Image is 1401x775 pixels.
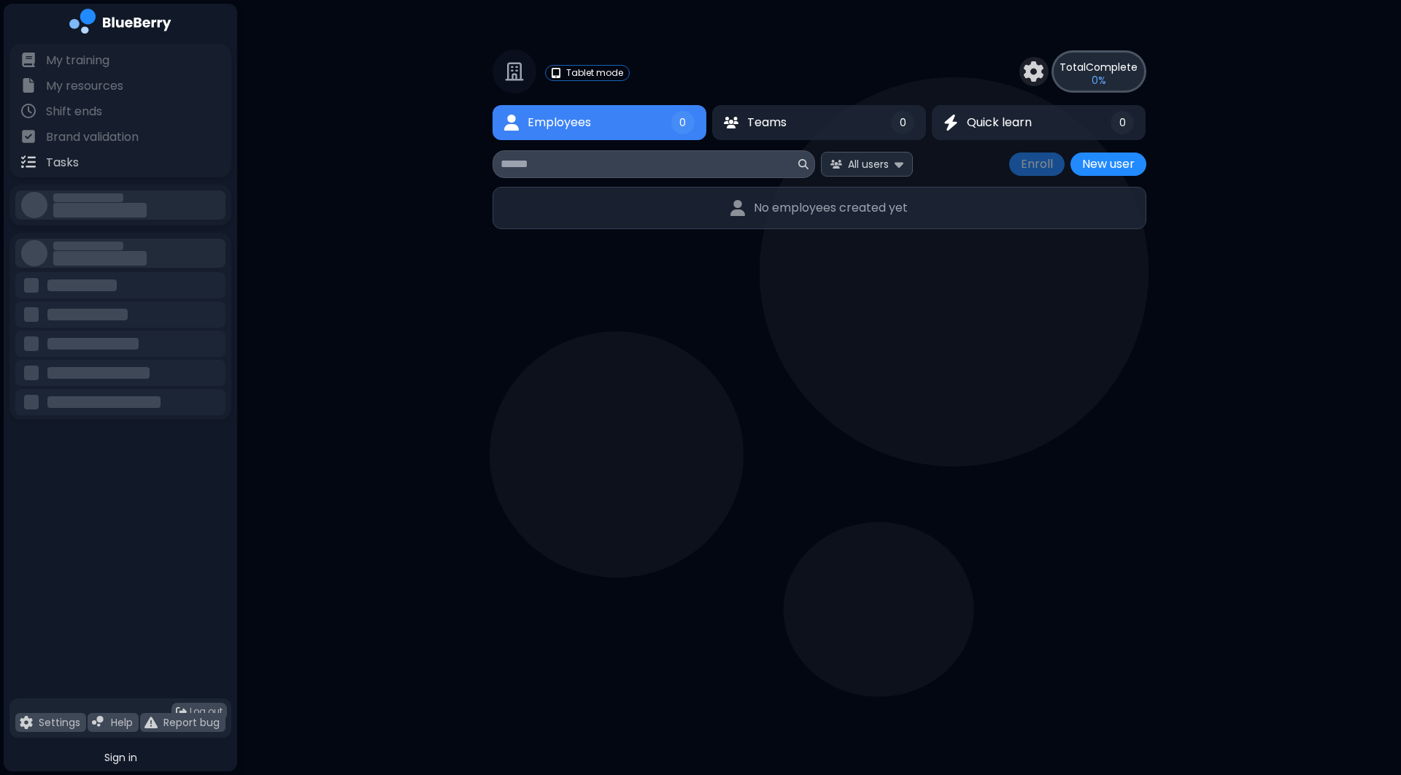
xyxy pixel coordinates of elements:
[21,129,36,144] img: file icon
[1060,60,1086,74] span: Total
[747,114,787,131] span: Teams
[798,159,808,169] img: search icon
[92,716,105,729] img: file icon
[21,78,36,93] img: file icon
[21,53,36,67] img: file icon
[830,160,842,169] img: All users
[1119,116,1126,129] span: 0
[163,716,220,729] p: Report bug
[566,67,623,79] p: Tablet mode
[895,157,903,171] img: expand
[1092,74,1106,87] p: 0 %
[39,716,80,729] p: Settings
[46,77,123,95] p: My resources
[932,105,1146,140] button: Quick learnQuick learn0
[724,117,738,128] img: Teams
[69,9,171,39] img: company logo
[46,128,139,146] p: Brand validation
[848,158,889,171] span: All users
[545,65,630,81] a: tabletTablet mode
[1024,61,1044,82] img: settings
[46,103,102,120] p: Shift ends
[9,744,231,771] button: Sign in
[679,116,686,129] span: 0
[528,114,591,131] span: Employees
[190,706,223,717] span: Log out
[754,199,908,217] p: No employees created yet
[144,716,158,729] img: file icon
[20,716,33,729] img: file icon
[1070,153,1146,176] button: New user
[967,114,1032,131] span: Quick learn
[552,68,560,78] img: tablet
[1060,61,1138,74] p: Complete
[21,155,36,169] img: file icon
[504,115,519,131] img: Employees
[900,116,906,129] span: 0
[493,105,706,140] button: EmployeesEmployees0
[821,152,913,176] button: All users
[943,115,958,131] img: Quick learn
[176,706,187,717] img: logout
[21,104,36,118] img: file icon
[730,200,745,217] img: No employees
[46,52,109,69] p: My training
[712,105,926,140] button: TeamsTeams0
[111,716,133,729] p: Help
[104,751,137,764] span: Sign in
[46,154,79,171] p: Tasks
